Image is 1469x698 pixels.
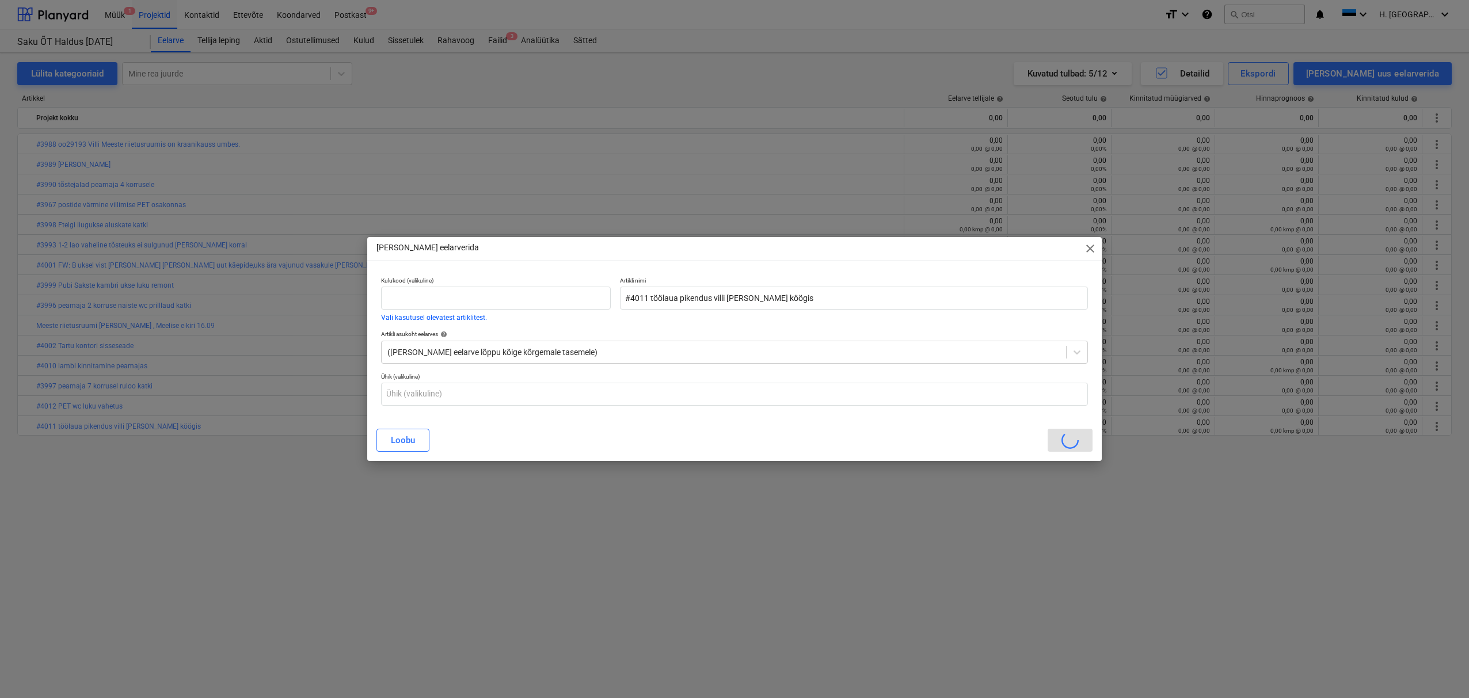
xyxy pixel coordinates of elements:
span: help [438,331,447,338]
div: Loobu [391,433,415,448]
div: Artikli asukoht eelarves [381,330,1088,338]
button: Vali kasutusel olevatest artiklitest. [381,314,487,321]
p: Ühik (valikuline) [381,373,1088,383]
p: Kulukood (valikuline) [381,277,611,287]
input: Ühik (valikuline) [381,383,1088,406]
p: [PERSON_NAME] eelarverida [376,242,479,254]
button: Loobu [376,429,429,452]
p: Artikli nimi [620,277,1088,287]
span: close [1083,242,1097,255]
